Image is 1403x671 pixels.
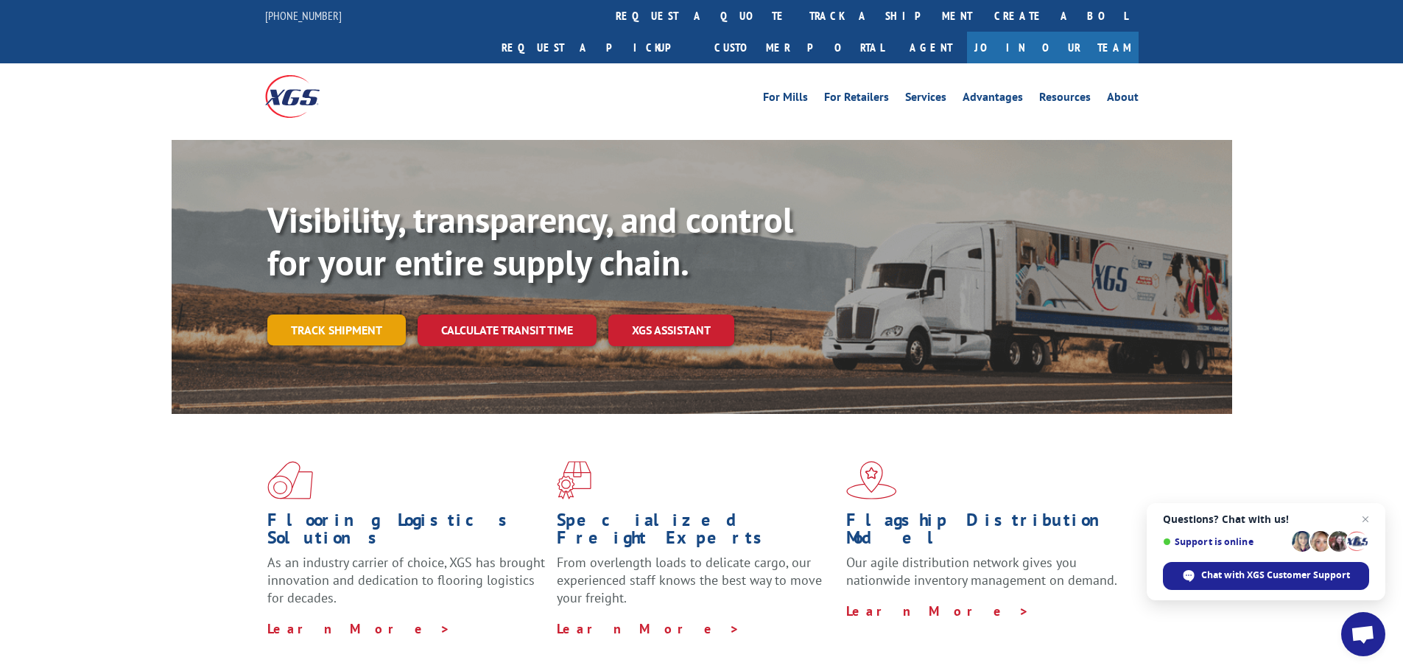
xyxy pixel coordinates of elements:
span: As an industry carrier of choice, XGS has brought innovation and dedication to flooring logistics... [267,554,545,606]
p: From overlength loads to delicate cargo, our experienced staff knows the best way to move your fr... [557,554,835,619]
a: For Retailers [824,91,889,108]
h1: Specialized Freight Experts [557,511,835,554]
span: Close chat [1357,510,1374,528]
a: Services [905,91,946,108]
a: Calculate transit time [418,315,597,346]
a: Request a pickup [490,32,703,63]
span: Chat with XGS Customer Support [1201,569,1350,582]
a: Join Our Team [967,32,1139,63]
a: Agent [895,32,967,63]
a: XGS ASSISTANT [608,315,734,346]
span: Questions? Chat with us! [1163,513,1369,525]
a: Track shipment [267,315,406,345]
h1: Flooring Logistics Solutions [267,511,546,554]
span: Our agile distribution network gives you nationwide inventory management on demand. [846,554,1117,589]
a: Resources [1039,91,1091,108]
a: Learn More > [557,620,740,637]
div: Open chat [1341,612,1385,656]
a: [PHONE_NUMBER] [265,8,342,23]
a: Learn More > [846,603,1030,619]
a: For Mills [763,91,808,108]
h1: Flagship Distribution Model [846,511,1125,554]
div: Chat with XGS Customer Support [1163,562,1369,590]
img: xgs-icon-focused-on-flooring-red [557,461,591,499]
a: Advantages [963,91,1023,108]
img: xgs-icon-flagship-distribution-model-red [846,461,897,499]
a: About [1107,91,1139,108]
b: Visibility, transparency, and control for your entire supply chain. [267,197,793,285]
span: Support is online [1163,536,1287,547]
a: Learn More > [267,620,451,637]
img: xgs-icon-total-supply-chain-intelligence-red [267,461,313,499]
a: Customer Portal [703,32,895,63]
